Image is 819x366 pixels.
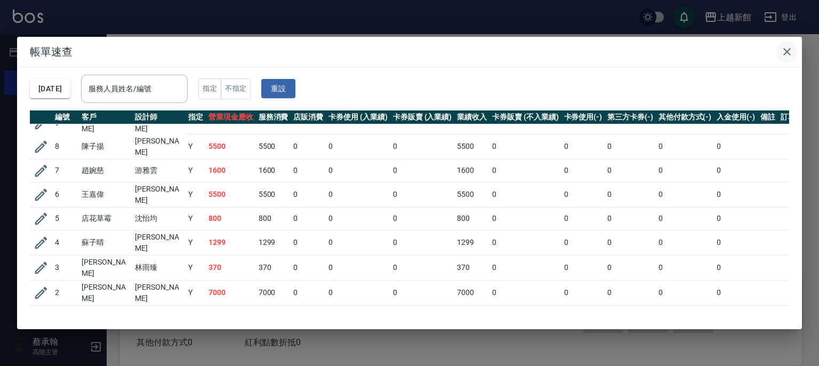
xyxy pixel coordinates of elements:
[605,280,656,305] td: 0
[291,182,326,207] td: 0
[605,110,656,124] th: 第三方卡券(-)
[454,207,489,230] td: 800
[186,134,206,159] td: Y
[326,182,390,207] td: 0
[291,110,326,124] th: 店販消費
[326,305,390,328] td: 0
[79,230,132,255] td: 蘇子晴
[390,207,455,230] td: 0
[326,134,390,159] td: 0
[605,182,656,207] td: 0
[489,305,561,328] td: 0
[186,207,206,230] td: Y
[326,230,390,255] td: 0
[291,280,326,305] td: 0
[714,207,758,230] td: 0
[489,159,561,182] td: 0
[656,305,714,328] td: 0
[714,255,758,280] td: 0
[778,110,813,124] th: 訂單來源
[291,134,326,159] td: 0
[489,207,561,230] td: 0
[390,255,455,280] td: 0
[206,305,256,328] td: 500
[186,305,206,328] td: Y
[656,230,714,255] td: 0
[186,230,206,255] td: Y
[256,230,291,255] td: 1299
[206,182,256,207] td: 5500
[79,110,132,124] th: 客戶
[390,305,455,328] td: 0
[714,134,758,159] td: 0
[454,305,489,328] td: 500
[605,207,656,230] td: 0
[256,280,291,305] td: 7000
[206,255,256,280] td: 370
[489,110,561,124] th: 卡券販賣 (不入業績)
[390,230,455,255] td: 0
[656,280,714,305] td: 0
[79,159,132,182] td: 趙婉慈
[186,280,206,305] td: Y
[79,280,132,305] td: [PERSON_NAME]
[489,182,561,207] td: 0
[132,182,186,207] td: [PERSON_NAME]
[132,159,186,182] td: 游雅雲
[132,280,186,305] td: [PERSON_NAME]
[326,159,390,182] td: 0
[206,230,256,255] td: 1299
[489,280,561,305] td: 0
[656,159,714,182] td: 0
[186,182,206,207] td: Y
[390,134,455,159] td: 0
[454,134,489,159] td: 5500
[291,305,326,328] td: 0
[561,305,605,328] td: 0
[291,207,326,230] td: 0
[605,159,656,182] td: 0
[561,182,605,207] td: 0
[291,230,326,255] td: 0
[656,207,714,230] td: 0
[291,255,326,280] td: 0
[52,255,79,280] td: 3
[256,110,291,124] th: 服務消費
[52,230,79,255] td: 4
[489,230,561,255] td: 0
[561,255,605,280] td: 0
[256,255,291,280] td: 370
[561,110,605,124] th: 卡券使用(-)
[206,207,256,230] td: 800
[605,230,656,255] td: 0
[132,110,186,124] th: 設計師
[17,37,802,67] h2: 帳單速查
[714,280,758,305] td: 0
[390,280,455,305] td: 0
[79,305,132,328] td: 店花草霉
[256,182,291,207] td: 5500
[561,134,605,159] td: 0
[52,305,79,328] td: 1
[714,305,758,328] td: 0
[79,182,132,207] td: 王嘉偉
[326,110,390,124] th: 卡券使用 (入業績)
[52,134,79,159] td: 8
[186,110,206,124] th: 指定
[326,280,390,305] td: 0
[186,255,206,280] td: Y
[52,207,79,230] td: 5
[132,305,186,328] td: 沈怡均
[79,207,132,230] td: 店花草霉
[256,159,291,182] td: 1600
[656,182,714,207] td: 0
[758,110,778,124] th: 備註
[561,159,605,182] td: 0
[390,182,455,207] td: 0
[454,230,489,255] td: 1299
[656,255,714,280] td: 0
[256,305,291,328] td: 500
[454,182,489,207] td: 5500
[326,255,390,280] td: 0
[206,110,256,124] th: 營業現金應收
